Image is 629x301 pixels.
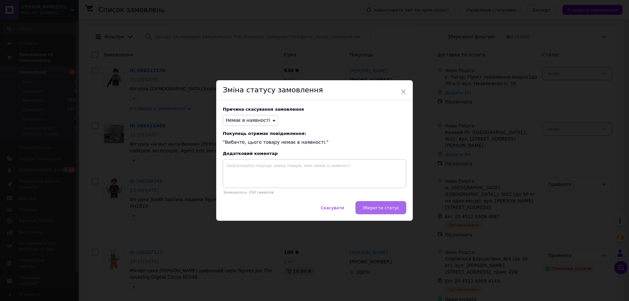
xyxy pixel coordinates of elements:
div: Додатковий коментар [223,151,406,156]
div: Причина скасування замовлення [223,107,406,112]
span: Немає в наявності [226,118,270,123]
div: "Вибачте, цього товару немає в наявності." [223,131,406,146]
div: Зміна статусу замовлення [216,80,413,100]
span: × [400,86,406,97]
span: Покупець отримає повідомлення: [223,131,406,136]
button: Зберегти статус [355,201,406,214]
p: Залишилось: 250 символів [223,190,406,195]
span: Скасувати [321,205,344,210]
span: Зберегти статус [362,205,399,210]
button: Скасувати [314,201,351,214]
